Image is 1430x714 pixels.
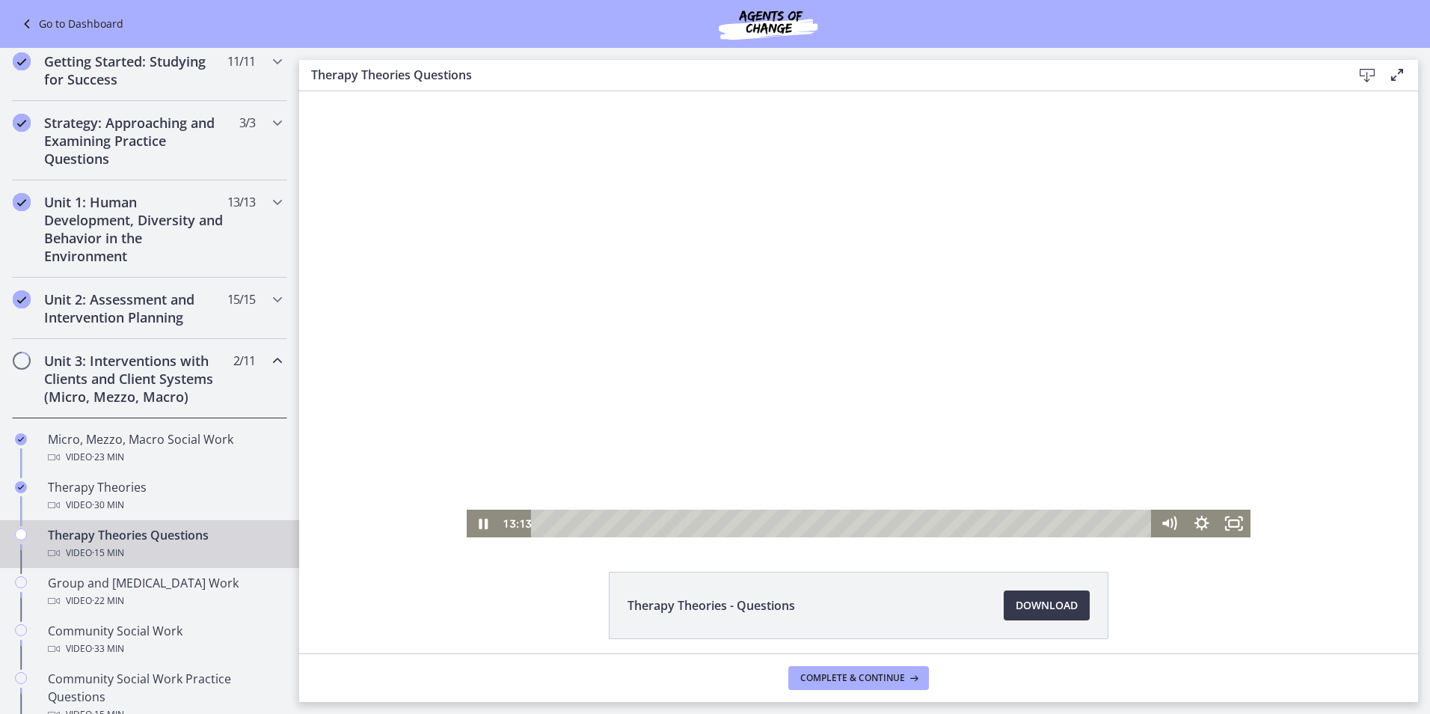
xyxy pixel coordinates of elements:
[13,52,31,70] i: Completed
[311,66,1328,84] h3: Therapy Theories Questions
[18,15,123,33] a: Go to Dashboard
[44,52,227,88] h2: Getting Started: Studying for Success
[627,596,795,614] span: Therapy Theories - Questions
[853,418,886,446] button: Mute
[48,544,281,562] div: Video
[13,290,31,308] i: Completed
[48,592,281,610] div: Video
[678,6,858,42] img: Agents of Change
[92,592,124,610] span: · 22 min
[48,478,281,514] div: Therapy Theories
[299,91,1418,537] iframe: Video Lesson
[48,430,281,466] div: Micro, Mezzo, Macro Social Work
[44,193,227,265] h2: Unit 1: Human Development, Diversity and Behavior in the Environment
[1004,591,1090,620] a: Download
[48,574,281,610] div: Group and [MEDICAL_DATA] Work
[800,672,905,684] span: Complete & continue
[92,496,124,514] span: · 30 min
[15,433,27,445] i: Completed
[48,640,281,658] div: Video
[48,526,281,562] div: Therapy Theories Questions
[13,114,31,132] i: Completed
[1016,596,1078,614] span: Download
[48,448,281,466] div: Video
[92,448,124,466] span: · 23 min
[15,481,27,493] i: Completed
[227,290,255,308] span: 15 / 15
[886,418,919,446] button: Show settings menu
[239,114,255,132] span: 3 / 3
[788,666,929,690] button: Complete & continue
[227,52,255,70] span: 11 / 11
[92,640,124,658] span: · 33 min
[44,290,227,326] h2: Unit 2: Assessment and Intervention Planning
[48,496,281,514] div: Video
[92,544,124,562] span: · 15 min
[44,352,227,406] h2: Unit 3: Interventions with Clients and Client Systems (Micro, Mezzo, Macro)
[918,418,951,446] button: Fullscreen
[44,114,227,168] h2: Strategy: Approaching and Examining Practice Questions
[13,193,31,211] i: Completed
[233,352,255,370] span: 2 / 11
[48,622,281,658] div: Community Social Work
[227,193,255,211] span: 13 / 13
